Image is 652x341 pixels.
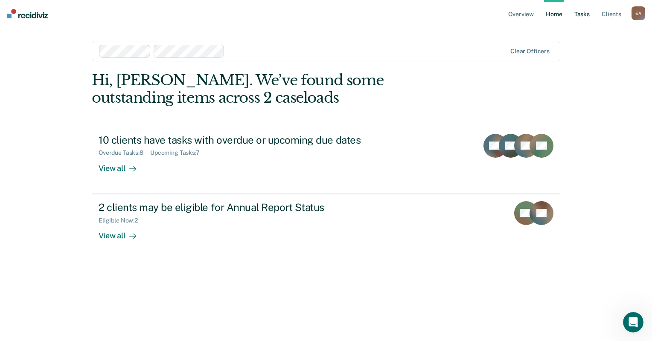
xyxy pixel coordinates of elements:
[92,127,560,194] a: 10 clients have tasks with overdue or upcoming due datesOverdue Tasks:8Upcoming Tasks:7View all
[99,201,398,214] div: 2 clients may be eligible for Annual Report Status
[623,312,643,332] iframe: Intercom live chat
[99,217,145,224] div: Eligible Now : 2
[92,194,560,261] a: 2 clients may be eligible for Annual Report StatusEligible Now:2View all
[7,9,48,18] img: Recidiviz
[150,149,207,156] div: Upcoming Tasks : 7
[510,48,550,55] div: Clear officers
[99,156,146,173] div: View all
[632,6,645,20] div: E A
[99,224,146,240] div: View all
[632,6,645,20] button: EA
[99,149,150,156] div: Overdue Tasks : 8
[92,72,466,107] div: Hi, [PERSON_NAME]. We’ve found some outstanding items across 2 caseloads
[99,134,398,146] div: 10 clients have tasks with overdue or upcoming due dates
